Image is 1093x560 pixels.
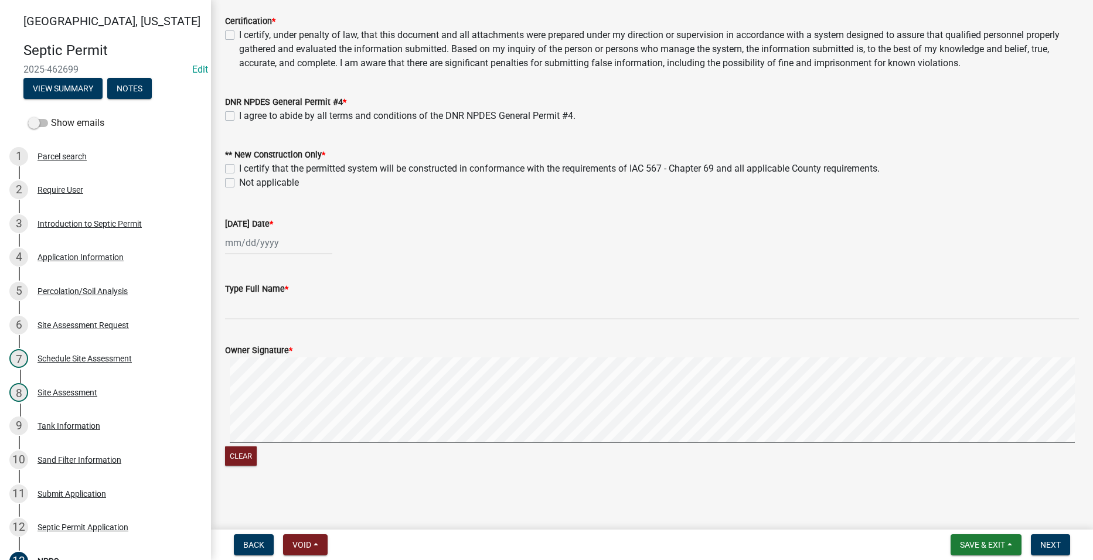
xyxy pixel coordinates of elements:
div: 8 [9,383,28,402]
div: Septic Permit Application [38,523,128,531]
label: I certify that the permitted system will be constructed in conformance with the requirements of I... [239,162,880,176]
button: Notes [107,78,152,99]
button: Save & Exit [951,534,1022,555]
h4: Septic Permit [23,42,202,59]
label: Type Full Name [225,285,288,293]
span: Void [292,540,311,549]
span: [GEOGRAPHIC_DATA], [US_STATE] [23,14,200,28]
div: Schedule Site Assessment [38,354,132,363]
button: Back [234,534,274,555]
label: Owner Signature [225,347,292,355]
div: 11 [9,484,28,503]
div: Parcel search [38,152,87,161]
label: Not applicable [239,176,299,190]
div: Tank Information [38,422,100,430]
label: ** New Construction Only [225,151,325,159]
div: 9 [9,416,28,435]
div: Submit Application [38,490,106,498]
label: DNR NPDES General Permit #4 [225,98,346,107]
div: 1 [9,147,28,166]
wm-modal-confirm: Edit Application Number [192,64,208,75]
div: 7 [9,349,28,368]
div: Introduction to Septic Permit [38,220,142,228]
div: Site Assessment Request [38,321,129,329]
div: Application Information [38,253,124,261]
div: Sand Filter Information [38,456,121,464]
div: 10 [9,450,28,469]
div: Site Assessment [38,388,97,397]
div: Percolation/Soil Analysis [38,287,128,295]
div: 2 [9,180,28,199]
div: 4 [9,248,28,267]
div: 6 [9,316,28,334]
span: Next [1040,540,1061,549]
div: 3 [9,214,28,233]
wm-modal-confirm: Notes [107,84,152,94]
label: I certify, under penalty of law, that this document and all attachments were prepared under my di... [239,28,1079,70]
div: 5 [9,282,28,301]
label: Show emails [28,116,104,130]
input: mm/dd/yyyy [225,231,332,255]
span: Save & Exit [960,540,1005,549]
a: Edit [192,64,208,75]
button: View Summary [23,78,103,99]
span: Back [243,540,264,549]
label: [DATE] Date [225,220,273,228]
div: 12 [9,518,28,537]
label: I agree to abide by all terms and conditions of the DNR NPDES General Permit #4. [239,109,576,123]
button: Next [1031,534,1070,555]
button: Void [283,534,328,555]
button: Clear [225,446,257,466]
span: 2025-462699 [23,64,188,75]
label: Certification [225,18,275,26]
wm-modal-confirm: Summary [23,84,103,94]
div: Require User [38,186,83,194]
